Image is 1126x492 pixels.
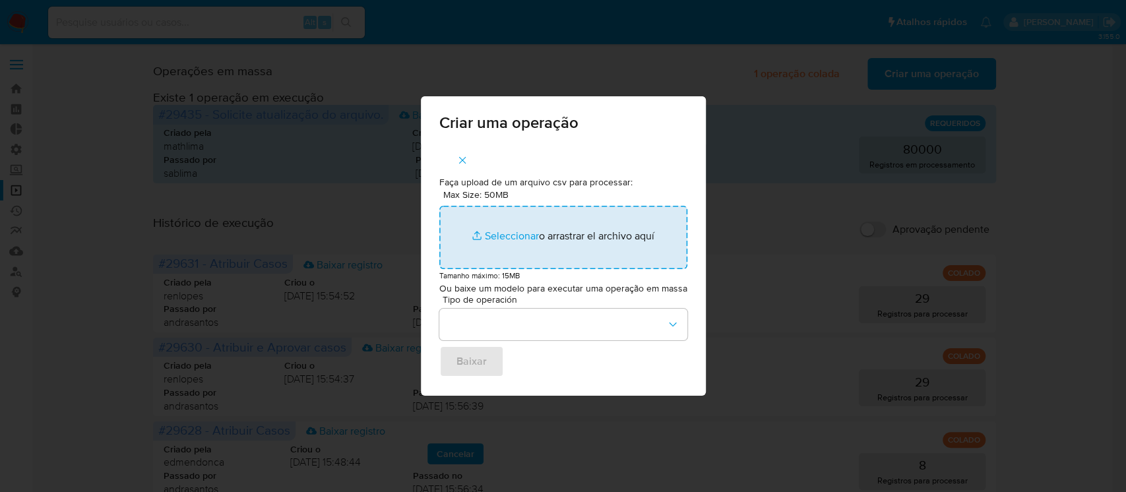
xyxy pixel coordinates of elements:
span: Criar uma operação [439,115,687,131]
small: Tamanho máximo: 15MB [439,270,520,281]
p: Ou baixe um modelo para executar uma operação em massa [439,282,687,295]
span: Tipo de operación [443,295,691,304]
label: Max Size: 50MB [443,189,509,200]
p: Faça upload de um arquivo csv para processar: [439,176,687,189]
